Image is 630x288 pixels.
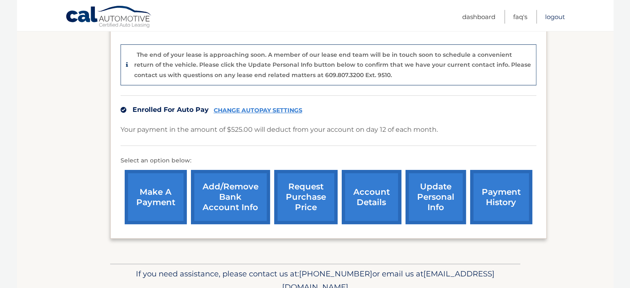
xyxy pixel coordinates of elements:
a: Cal Automotive [65,5,152,29]
a: FAQ's [513,10,527,24]
a: update personal info [406,170,466,224]
p: The end of your lease is approaching soon. A member of our lease end team will be in touch soon t... [134,51,531,79]
a: request purchase price [274,170,338,224]
p: Your payment in the amount of $525.00 will deduct from your account on day 12 of each month. [121,124,438,136]
span: [PHONE_NUMBER] [299,269,372,278]
img: check.svg [121,107,126,113]
a: make a payment [125,170,187,224]
a: Logout [545,10,565,24]
a: payment history [470,170,532,224]
a: Dashboard [462,10,495,24]
a: CHANGE AUTOPAY SETTINGS [214,107,302,114]
p: Select an option below: [121,156,536,166]
a: Add/Remove bank account info [191,170,270,224]
span: Enrolled For Auto Pay [133,106,209,114]
a: account details [342,170,401,224]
